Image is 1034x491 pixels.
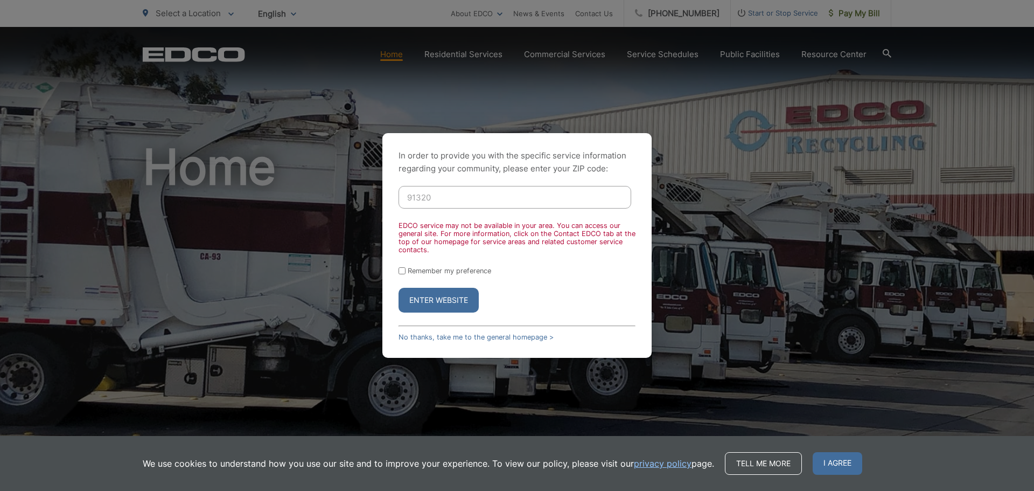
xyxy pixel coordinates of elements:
[813,452,862,475] span: I agree
[634,457,691,470] a: privacy policy
[408,267,491,275] label: Remember my preference
[399,333,554,341] a: No thanks, take me to the general homepage >
[143,457,714,470] p: We use cookies to understand how you use our site and to improve your experience. To view our pol...
[399,222,635,254] div: EDCO service may not be available in your area. You can access our general site. For more informa...
[399,288,479,313] button: Enter Website
[399,186,631,209] input: Enter ZIP Code
[399,149,635,175] p: In order to provide you with the specific service information regarding your community, please en...
[725,452,802,475] a: Tell me more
